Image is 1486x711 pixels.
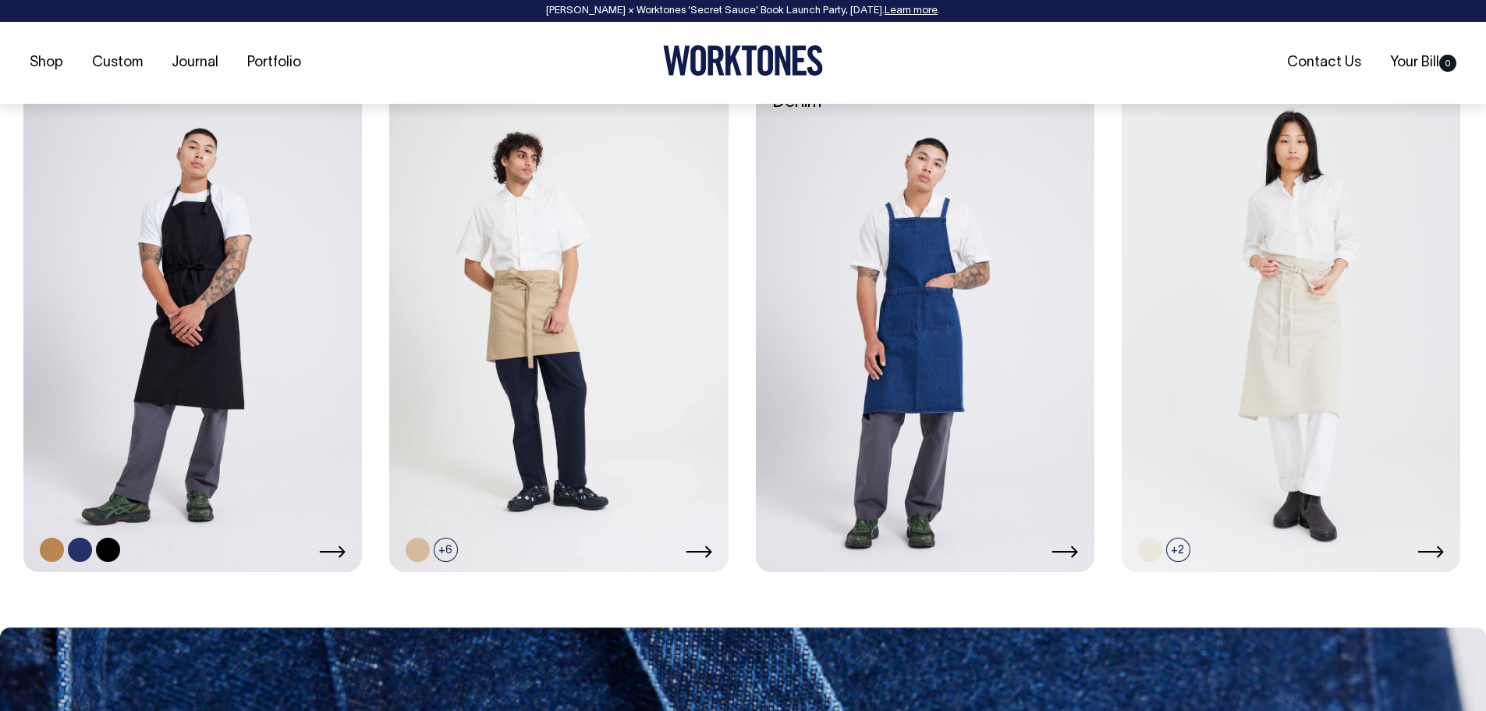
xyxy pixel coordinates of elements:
div: [PERSON_NAME] × Worktones ‘Secret Sauce’ Book Launch Party, [DATE]. . [16,5,1470,16]
span: 0 [1439,55,1456,72]
a: Portfolio [241,50,307,76]
a: Journal [165,50,225,76]
span: +6 [434,538,458,562]
a: Your Bill0 [1384,50,1463,76]
a: Shop [23,50,69,76]
a: Contact Us [1281,50,1367,76]
a: Learn more [885,6,938,16]
span: +2 [1166,538,1190,562]
a: Custom [86,50,149,76]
